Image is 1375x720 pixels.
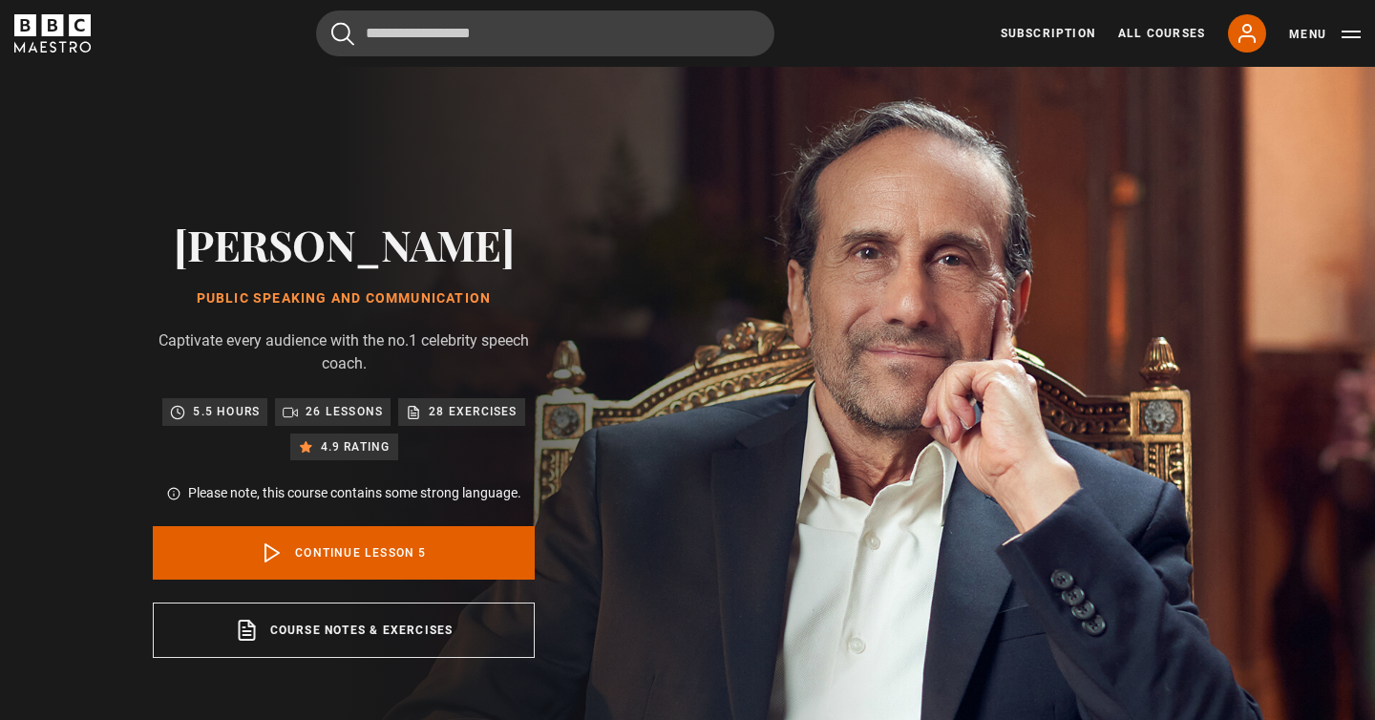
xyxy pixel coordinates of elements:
input: Search [316,11,774,56]
a: Course notes & exercises [153,603,535,658]
a: Subscription [1001,25,1095,42]
p: 26 lessons [306,402,383,421]
p: 5.5 hours [193,402,260,421]
h2: [PERSON_NAME] [153,220,535,268]
button: Toggle navigation [1289,25,1361,44]
p: 28 exercises [429,402,517,421]
p: Captivate every audience with the no.1 celebrity speech coach. [153,329,535,375]
p: Please note, this course contains some strong language. [188,483,521,503]
h1: Public Speaking and Communication [153,291,535,307]
a: All Courses [1118,25,1205,42]
p: 4.9 rating [321,437,391,456]
svg: BBC Maestro [14,14,91,53]
a: Continue lesson 5 [153,526,535,580]
button: Submit the search query [331,22,354,46]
